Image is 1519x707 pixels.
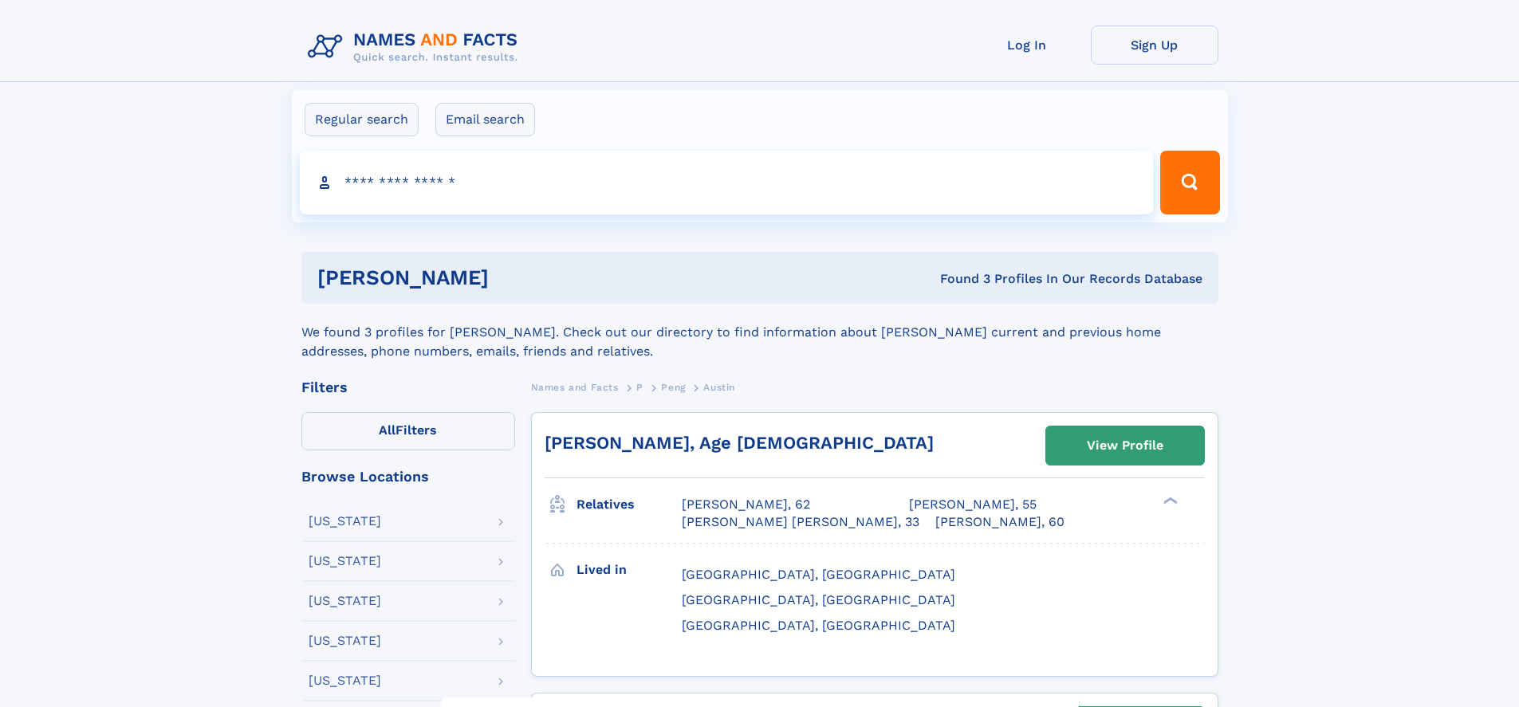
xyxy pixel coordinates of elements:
span: [GEOGRAPHIC_DATA], [GEOGRAPHIC_DATA] [682,592,955,607]
span: [GEOGRAPHIC_DATA], [GEOGRAPHIC_DATA] [682,567,955,582]
div: Browse Locations [301,469,515,484]
a: Log In [963,26,1091,65]
a: P [636,377,643,397]
div: [US_STATE] [309,674,381,687]
label: Regular search [305,103,419,136]
a: [PERSON_NAME], Age [DEMOGRAPHIC_DATA] [545,433,934,453]
a: [PERSON_NAME], 62 [682,496,810,513]
span: [GEOGRAPHIC_DATA], [GEOGRAPHIC_DATA] [682,618,955,633]
h3: Relatives [577,491,682,518]
label: Filters [301,412,515,450]
a: [PERSON_NAME], 60 [935,513,1064,531]
div: [US_STATE] [309,515,381,528]
span: Austin [703,382,735,393]
a: Peng [661,377,685,397]
h1: [PERSON_NAME] [317,268,714,288]
div: We found 3 profiles for [PERSON_NAME]. Check out our directory to find information about [PERSON_... [301,304,1218,361]
span: All [379,422,395,438]
div: View Profile [1087,427,1163,464]
a: Names and Facts [531,377,619,397]
a: [PERSON_NAME], 55 [909,496,1037,513]
span: Peng [661,382,685,393]
span: P [636,382,643,393]
button: Search Button [1160,151,1219,214]
a: Sign Up [1091,26,1218,65]
img: Logo Names and Facts [301,26,531,69]
label: Email search [435,103,535,136]
div: ❯ [1159,496,1179,506]
input: search input [300,151,1154,214]
div: [US_STATE] [309,595,381,607]
div: [US_STATE] [309,634,381,647]
h3: Lived in [577,556,682,583]
a: View Profile [1046,426,1204,465]
a: [PERSON_NAME] [PERSON_NAME], 33 [682,513,919,531]
div: [US_STATE] [309,555,381,568]
div: Found 3 Profiles In Our Records Database [714,270,1202,288]
div: Filters [301,380,515,395]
